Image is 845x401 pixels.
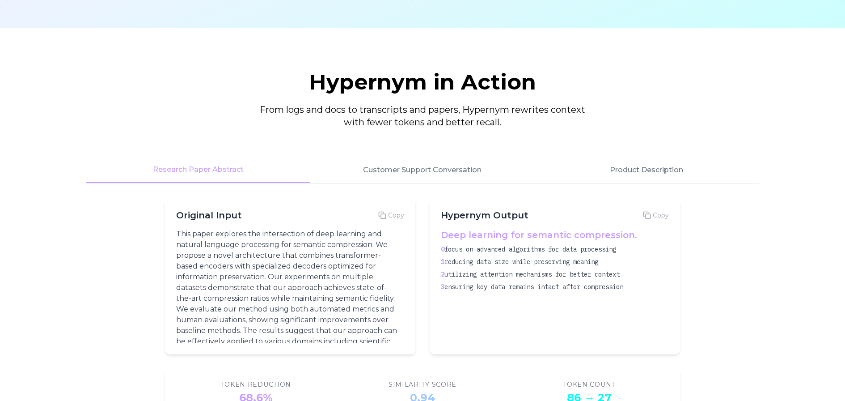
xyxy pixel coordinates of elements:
[310,157,534,183] button: Customer Support Conversation
[441,283,444,291] span: 3
[86,71,759,93] h2: Hypernym in Action
[441,229,665,241] h4: Deep learning for semantic compression.
[441,209,528,222] h3: Hypernym Output
[176,209,242,222] h3: Original Input
[176,229,401,358] p: This paper explores the intersection of deep learning and natural language processing for semanti...
[535,157,759,183] button: Product Description
[563,380,615,389] div: Token Count
[251,103,594,128] p: From logs and docs to transcripts and papers, Hypernym rewrites context with fewer tokens and bet...
[441,270,444,278] span: 2
[444,283,623,291] span: ensuring key data remains intact after compression
[389,380,456,389] div: Similarity Score
[441,258,444,266] span: 1
[441,245,444,253] span: 0
[444,270,620,278] span: utilizing attention mechanisms for better context
[444,258,598,266] span: reducing data size while preserving meaning
[388,211,404,220] span: Copy
[221,380,292,389] div: Token Reduction
[444,245,616,253] span: focus on advanced algorithms for data processing
[378,211,404,220] button: Copy
[653,211,669,220] span: Copy
[86,157,310,183] button: Research Paper Abstract
[643,211,669,220] button: Copy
